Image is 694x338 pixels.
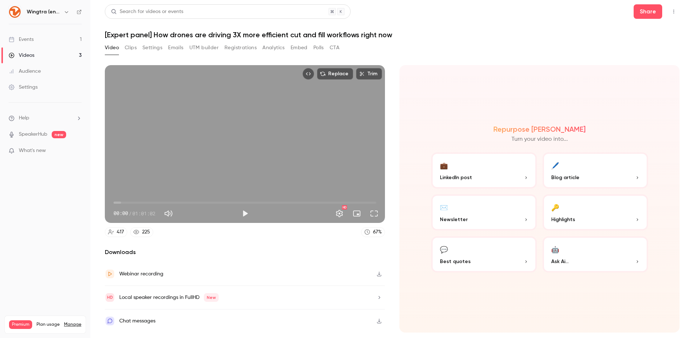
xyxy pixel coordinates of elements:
button: Share [634,4,662,19]
button: 💼LinkedIn post [431,152,537,189]
div: 🔑 [551,202,559,213]
button: CTA [330,42,339,54]
button: Emails [168,42,183,54]
div: Settings [9,84,38,91]
div: Videos [9,52,34,59]
h2: Downloads [105,248,385,257]
div: HD [342,205,347,210]
div: 67 % [373,228,382,236]
span: Ask Ai... [551,258,569,265]
button: Mute [161,206,176,221]
span: Help [19,114,29,122]
div: ✉️ [440,202,448,213]
button: 🤖Ask Ai... [543,236,648,272]
div: Audience [9,68,41,75]
li: help-dropdown-opener [9,114,82,122]
div: 💬 [440,244,448,255]
a: SpeakerHub [19,131,47,138]
div: Events [9,36,34,43]
span: Highlights [551,216,575,223]
button: Replace [317,68,353,80]
span: 00:00 [113,210,128,217]
a: 417 [105,227,127,237]
button: Video [105,42,119,54]
button: Embed [291,42,308,54]
button: 🖊️Blog article [543,152,648,189]
button: Turn on miniplayer [350,206,364,221]
button: Settings [332,206,347,221]
span: New [204,293,219,302]
h1: [Expert panel] How drones are driving 3X more efficient cut and fill workflows right now [105,30,680,39]
a: 225 [130,227,153,237]
div: Chat messages [119,317,155,325]
button: 🔑Highlights [543,194,648,231]
button: Embed video [303,68,314,80]
h6: Wingtra (english) [27,8,61,16]
span: What's new [19,147,46,155]
div: 💼 [440,160,448,171]
span: Best quotes [440,258,471,265]
button: Analytics [262,42,285,54]
button: Top Bar Actions [668,6,680,17]
span: new [52,131,66,138]
button: 💬Best quotes [431,236,537,272]
div: Local speaker recordings in FullHD [119,293,219,302]
a: Manage [64,322,81,328]
p: Turn your video into... [511,135,568,144]
img: Wingtra (english) [9,6,21,18]
div: 225 [142,228,150,236]
span: Newsletter [440,216,468,223]
button: Polls [313,42,324,54]
h2: Repurpose [PERSON_NAME] [493,125,586,134]
span: / [129,210,132,217]
span: Premium [9,320,32,329]
div: 🖊️ [551,160,559,171]
span: Blog article [551,174,579,181]
span: Plan usage [37,322,60,328]
button: Registrations [224,42,257,54]
button: Clips [125,42,137,54]
button: UTM builder [189,42,219,54]
div: 00:00 [113,210,155,217]
a: 67% [361,227,385,237]
span: LinkedIn post [440,174,472,181]
div: 🤖 [551,244,559,255]
button: ✉️Newsletter [431,194,537,231]
span: 01:01:02 [132,210,155,217]
div: Webinar recording [119,270,163,278]
button: Settings [142,42,162,54]
button: Play [238,206,252,221]
div: Search for videos or events [111,8,183,16]
div: 417 [117,228,124,236]
button: Trim [356,68,382,80]
button: Full screen [367,206,381,221]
